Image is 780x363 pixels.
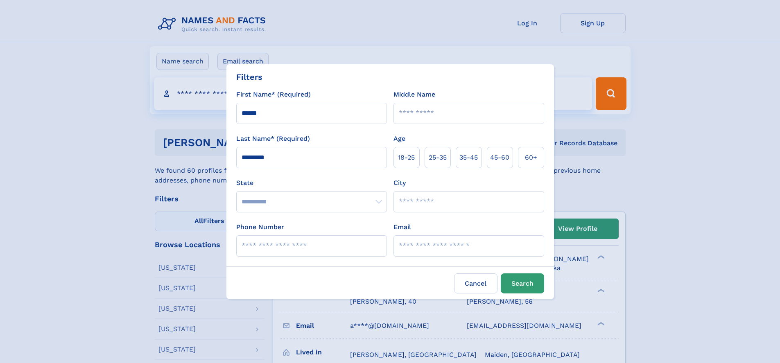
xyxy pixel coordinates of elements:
[393,222,411,232] label: Email
[393,178,406,188] label: City
[236,222,284,232] label: Phone Number
[393,134,405,144] label: Age
[236,134,310,144] label: Last Name* (Required)
[236,90,311,99] label: First Name* (Required)
[393,90,435,99] label: Middle Name
[236,178,387,188] label: State
[398,153,415,162] span: 18‑25
[454,273,497,293] label: Cancel
[490,153,509,162] span: 45‑60
[236,71,262,83] div: Filters
[459,153,478,162] span: 35‑45
[429,153,447,162] span: 25‑35
[501,273,544,293] button: Search
[525,153,537,162] span: 60+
